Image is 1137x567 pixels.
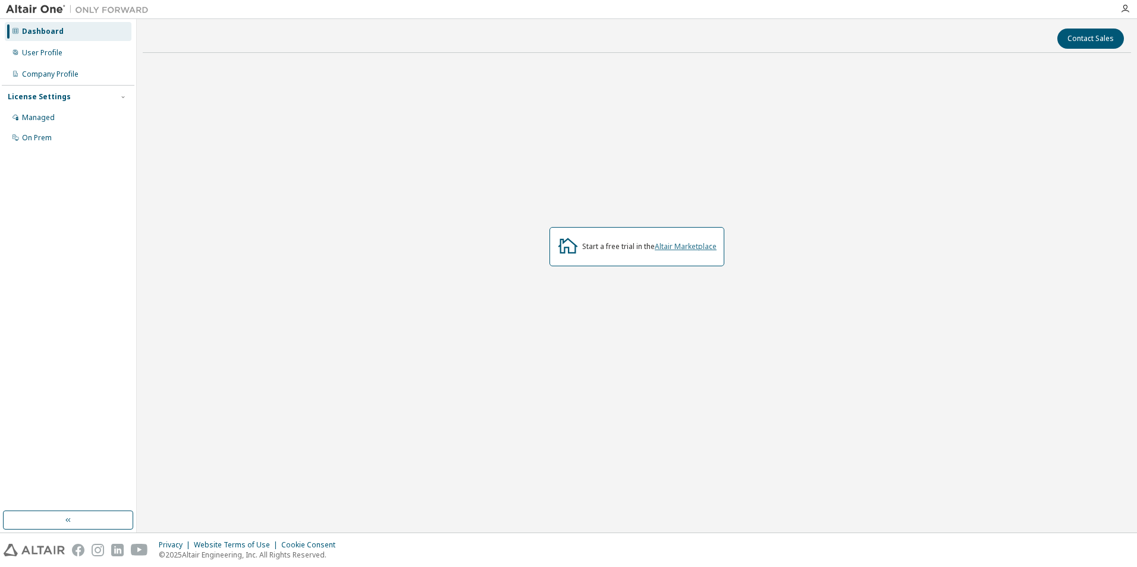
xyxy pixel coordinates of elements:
img: instagram.svg [92,544,104,556]
p: © 2025 Altair Engineering, Inc. All Rights Reserved. [159,550,343,560]
img: linkedin.svg [111,544,124,556]
div: Dashboard [22,27,64,36]
img: facebook.svg [72,544,84,556]
div: Website Terms of Use [194,540,281,550]
button: Contact Sales [1057,29,1124,49]
div: Company Profile [22,70,78,79]
img: altair_logo.svg [4,544,65,556]
div: Cookie Consent [281,540,343,550]
div: On Prem [22,133,52,143]
a: Altair Marketplace [655,241,717,251]
div: License Settings [8,92,71,102]
div: Privacy [159,540,194,550]
img: Altair One [6,4,155,15]
div: User Profile [22,48,62,58]
div: Managed [22,113,55,122]
img: youtube.svg [131,544,148,556]
div: Start a free trial in the [582,242,717,251]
